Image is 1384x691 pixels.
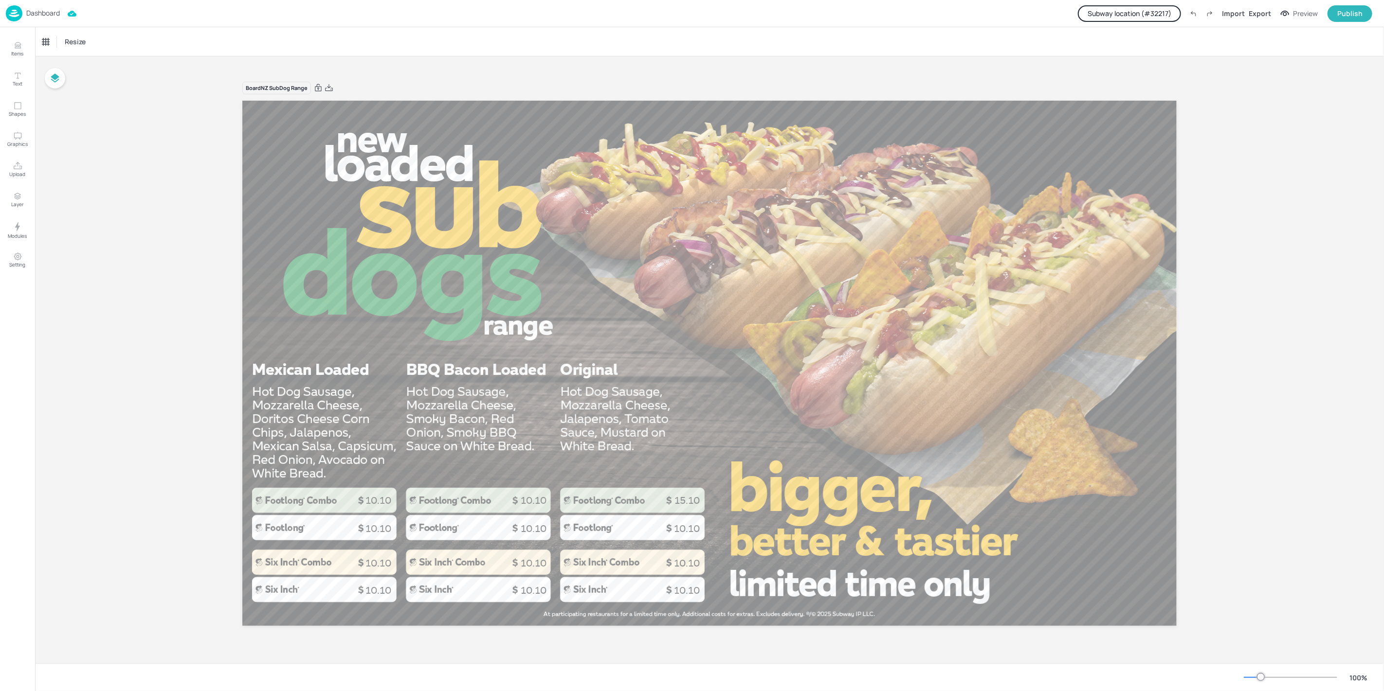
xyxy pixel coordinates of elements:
p: Dashboard [26,10,60,17]
p: 10.10 [331,556,427,570]
p: 10.10 [331,494,427,507]
div: Export [1249,8,1271,18]
span: 10.10 [365,523,391,534]
p: 10.10 [486,556,582,570]
button: Subway location (#32217) [1078,5,1181,22]
img: logo-86c26b7e.jpg [6,5,22,21]
span: Resize [63,36,88,47]
span: 10.10 [365,585,391,596]
span: 10.10 [521,585,546,596]
div: Board NZ SubDog Range [242,82,311,95]
button: Publish [1328,5,1372,22]
p: 15.10 [639,494,735,507]
div: Preview [1293,8,1318,19]
span: 10.10 [674,585,700,596]
div: Publish [1337,8,1363,19]
label: Undo (Ctrl + Z) [1185,5,1202,22]
p: 10.10 [639,556,735,570]
span: 10.10 [521,523,546,534]
p: 10.10 [486,494,582,507]
div: 100 % [1347,673,1370,683]
div: Import [1222,8,1245,18]
span: 10.10 [674,523,700,534]
button: Preview [1275,6,1324,21]
label: Redo (Ctrl + Y) [1202,5,1218,22]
